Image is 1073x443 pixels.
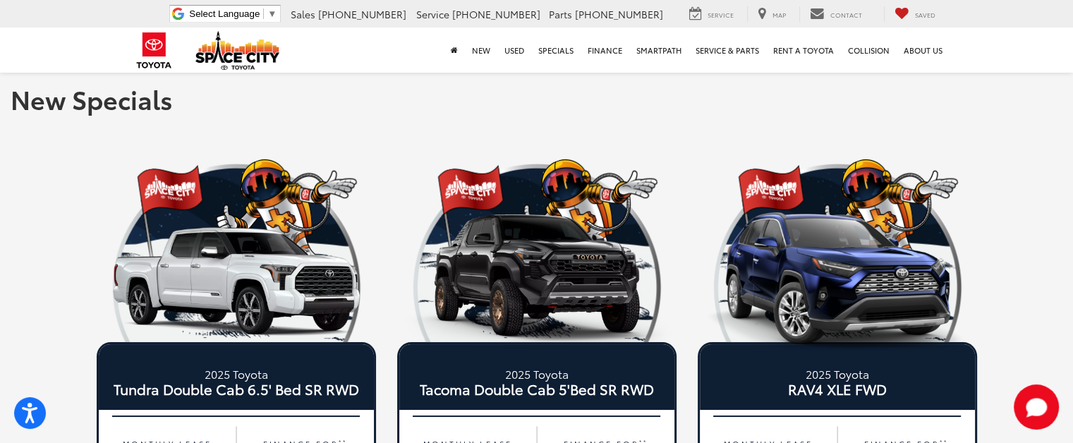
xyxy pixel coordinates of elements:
[465,28,497,73] a: New
[766,28,841,73] a: Rent a Toyota
[549,7,572,21] span: Parts
[708,10,734,19] span: Service
[575,7,663,21] span: [PHONE_NUMBER]
[915,10,935,19] span: Saved
[1014,384,1059,430] button: Toggle Chat Window
[128,28,181,73] img: Toyota
[102,382,370,396] span: Tundra Double Cab 6.5' Bed SR RWD
[291,7,315,21] span: Sales
[679,6,744,22] a: Service
[747,6,796,22] a: Map
[1014,384,1059,430] svg: Start Chat
[799,6,873,22] a: Contact
[581,28,629,73] a: Finance
[698,152,977,342] img: 19_1749068609.png
[841,28,897,73] a: Collision
[97,212,376,351] img: 25_Tundra_Capstone_White_Right
[97,152,376,342] img: 19_1749068609.png
[102,365,370,382] small: 2025 Toyota
[416,7,449,21] span: Service
[897,28,950,73] a: About Us
[397,152,677,342] img: 19_1749068609.png
[884,6,946,22] a: My Saved Vehicles
[403,382,671,396] span: Tacoma Double Cab 5'Bed SR RWD
[318,7,406,21] span: [PHONE_NUMBER]
[403,365,671,382] small: 2025 Toyota
[11,85,1062,113] h1: New Specials
[703,365,971,382] small: 2025 Toyota
[195,31,280,70] img: Space City Toyota
[698,212,977,351] img: 25_RAV4_Limited_Blueprint_Right
[689,28,766,73] a: Service & Parts
[189,8,260,19] span: Select Language
[267,8,277,19] span: ▼
[189,8,277,19] a: Select Language​
[772,10,786,19] span: Map
[452,7,540,21] span: [PHONE_NUMBER]
[531,28,581,73] a: Specials
[263,8,264,19] span: ​
[703,382,971,396] span: RAV4 XLE FWD
[629,28,689,73] a: SmartPath
[497,28,531,73] a: Used
[444,28,465,73] a: Home
[830,10,862,19] span: Contact
[397,212,677,351] img: 25_Tacoma_Trailhunter_Black_Right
